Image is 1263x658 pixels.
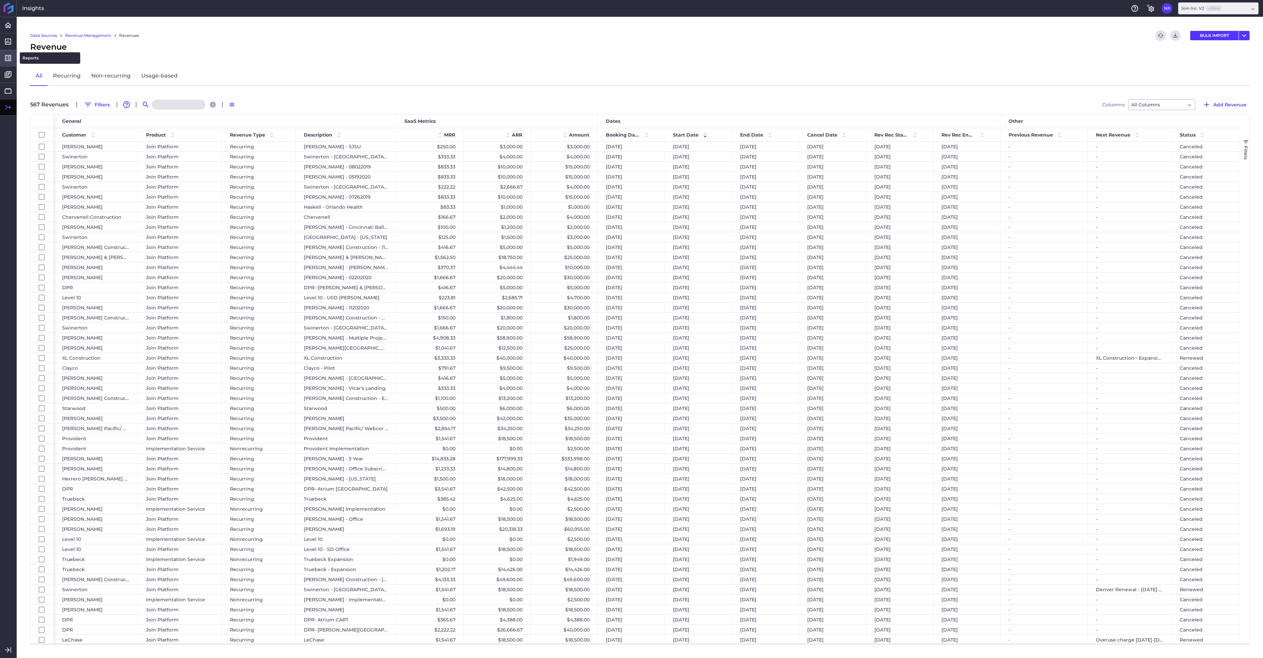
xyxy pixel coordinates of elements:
[665,202,732,212] div: [DATE]
[464,293,531,302] div: $2,685.71
[222,162,296,171] div: Recurring
[866,202,933,212] div: [DATE]
[665,262,732,272] div: [DATE]
[464,283,531,292] div: $5,000.00
[464,152,531,161] div: $4,000.00
[933,212,1001,222] div: [DATE]
[296,142,396,151] div: [PERSON_NAME] - SJSU
[222,272,296,282] div: Recurring
[1001,242,1088,252] div: -
[210,102,216,108] button: Close search
[866,222,933,232] div: [DATE]
[933,232,1001,242] div: [DATE]
[1001,303,1088,312] div: -
[48,66,86,86] a: Recurring
[665,212,732,222] div: [DATE]
[464,142,531,151] div: $3,000.00
[1088,283,1172,292] div: -
[1088,202,1172,212] div: -
[933,323,1001,333] div: [DATE]
[665,293,732,302] div: [DATE]
[1243,146,1249,160] span: Filters
[799,142,866,151] div: [DATE]
[1001,162,1088,171] div: -
[933,242,1001,252] div: [DATE]
[464,162,531,171] div: $10,000.00
[732,222,799,232] div: [DATE]
[598,283,665,292] div: [DATE]
[866,293,933,302] div: [DATE]
[136,66,183,86] a: Usage-based
[732,293,799,302] div: [DATE]
[799,222,866,232] div: [DATE]
[933,222,1001,232] div: [DATE]
[665,333,732,343] div: [DATE]
[866,152,933,161] div: [DATE]
[531,323,598,333] div: $20,000.00
[531,192,598,202] div: $15,000.00
[1172,232,1239,242] div: Canceled
[866,272,933,282] div: [DATE]
[222,172,296,182] div: Recurring
[464,333,531,343] div: $58,900.00
[222,232,296,242] div: Recurring
[933,272,1001,282] div: [DATE]
[396,313,464,322] div: $150.00
[799,162,866,171] div: [DATE]
[296,202,396,212] div: Haskell - Orlando Health
[866,262,933,272] div: [DATE]
[296,232,396,242] div: [GEOGRAPHIC_DATA] - [US_STATE]
[531,313,598,322] div: $1,800.00
[396,182,464,192] div: $222.22
[531,202,598,212] div: $1,000.00
[396,333,464,343] div: $4,908.33
[732,152,799,161] div: [DATE]
[732,212,799,222] div: [DATE]
[1001,262,1088,272] div: -
[866,313,933,322] div: [DATE]
[732,142,799,151] div: [DATE]
[732,283,799,292] div: [DATE]
[296,323,396,333] div: Swinerton - [GEOGRAPHIC_DATA] - Office
[732,252,799,262] div: [DATE]
[598,182,665,192] div: [DATE]
[531,262,598,272] div: $10,000.00
[1001,222,1088,232] div: -
[222,303,296,312] div: Recurring
[296,242,396,252] div: [PERSON_NAME] Construction - 1125 O[PERSON_NAME]
[464,172,531,182] div: $10,000.00
[866,142,933,151] div: [DATE]
[464,232,531,242] div: $1,500.00
[396,162,464,171] div: $833.33
[799,182,866,192] div: [DATE]
[30,33,57,39] a: Data Sources
[665,252,732,262] div: [DATE]
[665,222,732,232] div: [DATE]
[1001,323,1088,333] div: -
[1088,293,1172,302] div: -
[1001,172,1088,182] div: -
[799,152,866,161] div: [DATE]
[933,293,1001,302] div: [DATE]
[665,142,732,151] div: [DATE]
[598,172,665,182] div: [DATE]
[531,293,598,302] div: $4,700.00
[1001,182,1088,192] div: -
[799,333,866,343] div: [DATE]
[799,272,866,282] div: [DATE]
[1239,31,1250,40] button: User Menu
[732,192,799,202] div: [DATE]
[531,172,598,182] div: $15,000.00
[732,272,799,282] div: [DATE]
[1088,192,1172,202] div: -
[1129,3,1140,14] button: Help
[1172,142,1239,151] div: Canceled
[1172,323,1239,333] div: Canceled
[732,242,799,252] div: [DATE]
[799,242,866,252] div: [DATE]
[1088,303,1172,312] div: -
[1001,202,1088,212] div: -
[732,232,799,242] div: [DATE]
[396,252,464,262] div: $1,562.50
[732,303,799,312] div: [DATE]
